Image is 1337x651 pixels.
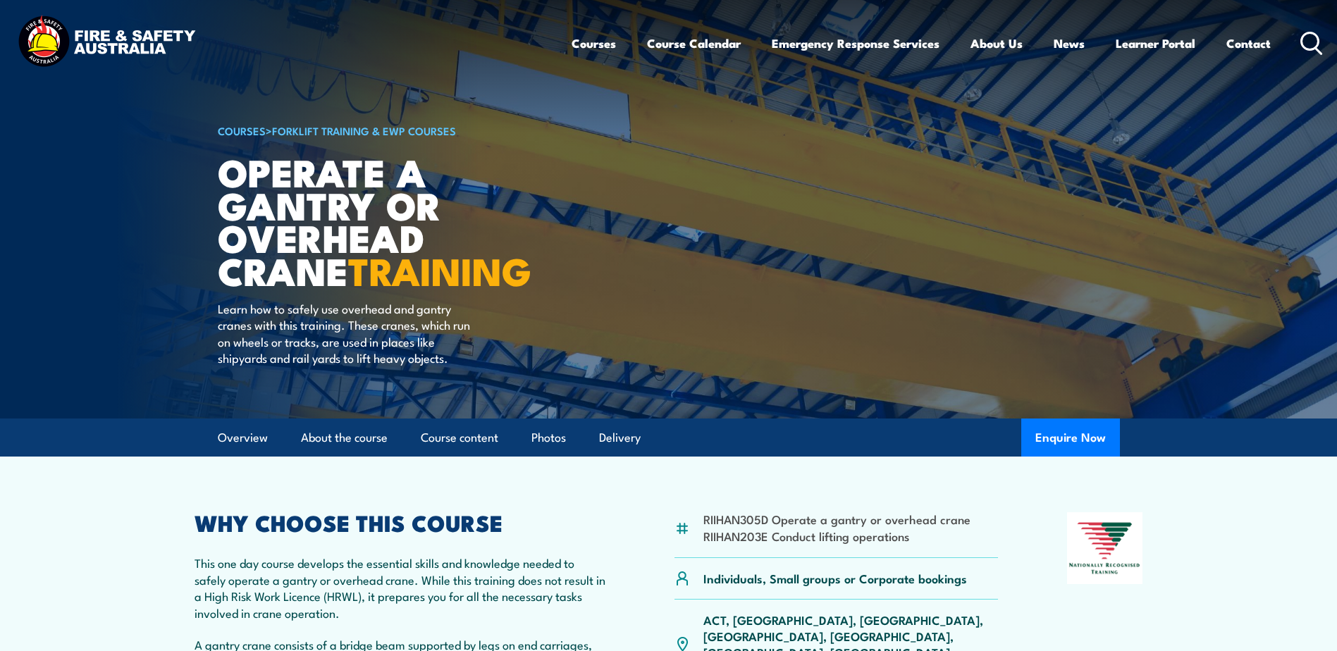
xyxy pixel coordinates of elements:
[647,25,741,62] a: Course Calendar
[195,554,606,621] p: This one day course develops the essential skills and knowledge needed to safely operate a gantry...
[971,25,1023,62] a: About Us
[572,25,616,62] a: Courses
[703,528,971,544] li: RIIHAN203E Conduct lifting operations
[348,240,531,299] strong: TRAINING
[218,123,266,138] a: COURSES
[772,25,939,62] a: Emergency Response Services
[703,570,967,586] p: Individuals, Small groups or Corporate bookings
[1067,512,1143,584] img: Nationally Recognised Training logo.
[272,123,456,138] a: Forklift Training & EWP Courses
[218,300,475,366] p: Learn how to safely use overhead and gantry cranes with this training. These cranes, which run on...
[218,122,566,139] h6: >
[1116,25,1195,62] a: Learner Portal
[599,419,641,457] a: Delivery
[421,419,498,457] a: Course content
[703,511,971,527] li: RIIHAN305D Operate a gantry or overhead crane
[1054,25,1085,62] a: News
[1226,25,1271,62] a: Contact
[218,419,268,457] a: Overview
[195,512,606,532] h2: WHY CHOOSE THIS COURSE
[218,155,566,287] h1: Operate a Gantry or Overhead Crane
[1021,418,1120,457] button: Enquire Now
[531,419,566,457] a: Photos
[301,419,388,457] a: About the course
